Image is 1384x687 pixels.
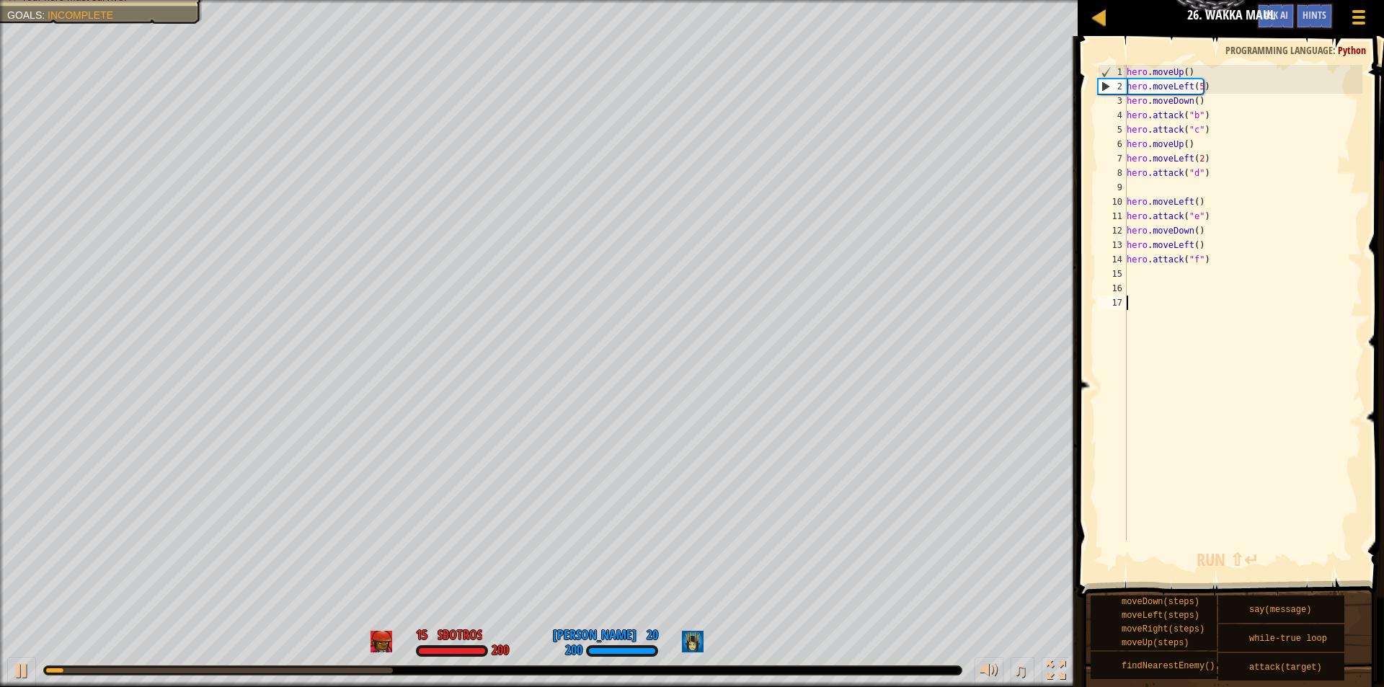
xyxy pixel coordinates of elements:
div: 20 [644,626,658,639]
div: 9 [1098,180,1127,195]
span: Python [1338,43,1366,57]
div: 2 [1099,79,1127,94]
button: Show game menu [1341,3,1377,37]
span: attack(target) [1249,662,1322,673]
span: Ask AI [1264,8,1288,22]
img: portrait.png [1218,597,1246,624]
div: 5 [1098,123,1127,137]
span: Programming language [1225,43,1333,57]
div: 8 [1098,166,1127,180]
span: moveLeft(steps) [1122,611,1199,621]
img: portrait.png [1218,626,1246,653]
div: 200 [492,644,509,657]
div: 6 [1098,137,1127,151]
div: 15 [1098,267,1127,281]
div: 15 [416,626,430,639]
button: Ask AI [1256,3,1295,30]
div: 12 [1098,223,1127,238]
span: ♫ [1013,660,1028,681]
div: 10 [1098,195,1127,209]
div: 14 [1098,252,1127,267]
span: findNearestEnemy() [1122,661,1215,671]
span: while-true loop [1249,634,1327,644]
div: 1 [1099,65,1127,79]
img: portrait.png [1218,655,1246,682]
div: 11 [1098,209,1127,223]
div: 17 [1098,296,1127,310]
div: 7 [1098,151,1127,166]
button: Toggle fullscreen [1042,657,1070,687]
div: 3 [1098,94,1127,108]
img: portrait.png [1091,653,1118,681]
button: Run ⇧↵ [1087,544,1367,577]
span: Hints [1303,8,1326,22]
button: Ask AI [24,637,41,655]
img: portrait.png [1091,611,1118,638]
span: moveDown(steps) [1122,597,1199,607]
button: Ctrl + P: Play [7,657,36,687]
span: : [42,9,48,21]
img: thang_avatar_frame.png [366,626,398,657]
div: 200 [565,644,582,657]
div: 4 [1098,108,1127,123]
span: moveRight(steps) [1122,624,1205,634]
span: moveUp(steps) [1122,638,1189,648]
div: 16 [1098,281,1127,296]
span: Goals [7,9,42,21]
span: : [1333,43,1338,57]
div: sbotros [438,626,482,644]
button: Adjust volume [975,657,1003,687]
img: thang_avatar_frame.png [675,626,707,657]
span: say(message) [1249,605,1311,615]
div: [PERSON_NAME] [553,626,636,644]
span: Incomplete [48,9,113,21]
div: 13 [1098,238,1127,252]
button: ♫ [1011,657,1035,687]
